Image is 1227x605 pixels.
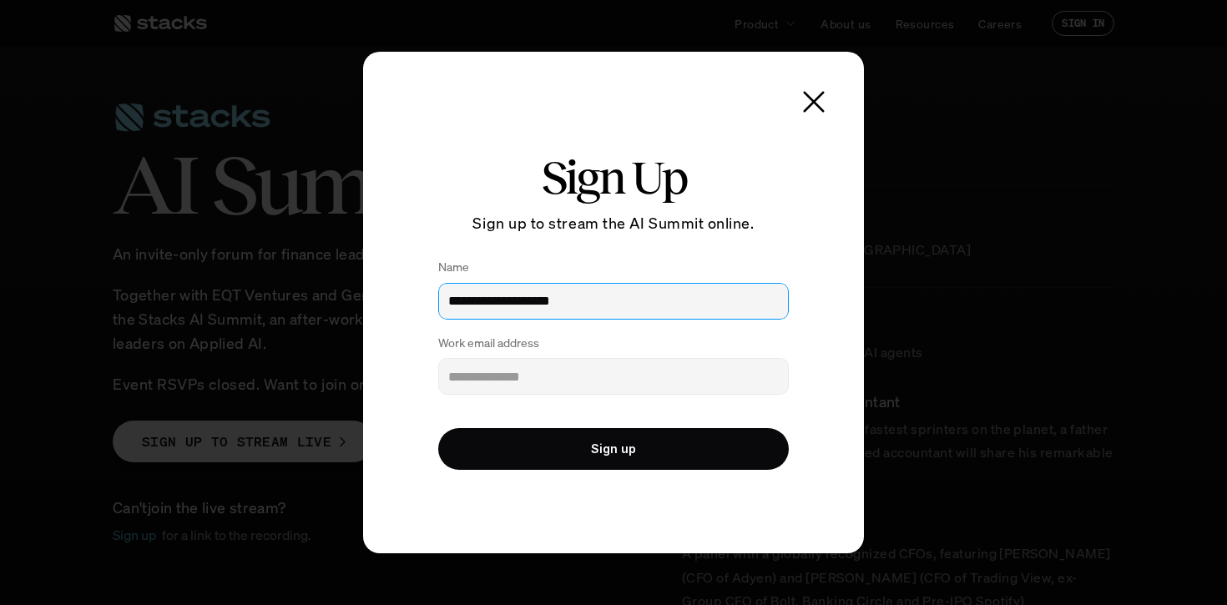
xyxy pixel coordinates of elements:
p: Work email address [438,336,539,350]
p: Name [438,260,469,275]
p: Sign up [591,442,636,456]
button: Sign up [438,428,789,470]
input: Name [438,283,789,320]
h2: Sign Up [422,152,805,204]
p: Sign up to stream the AI Summit online. [422,211,805,235]
input: Work email address [438,358,789,395]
